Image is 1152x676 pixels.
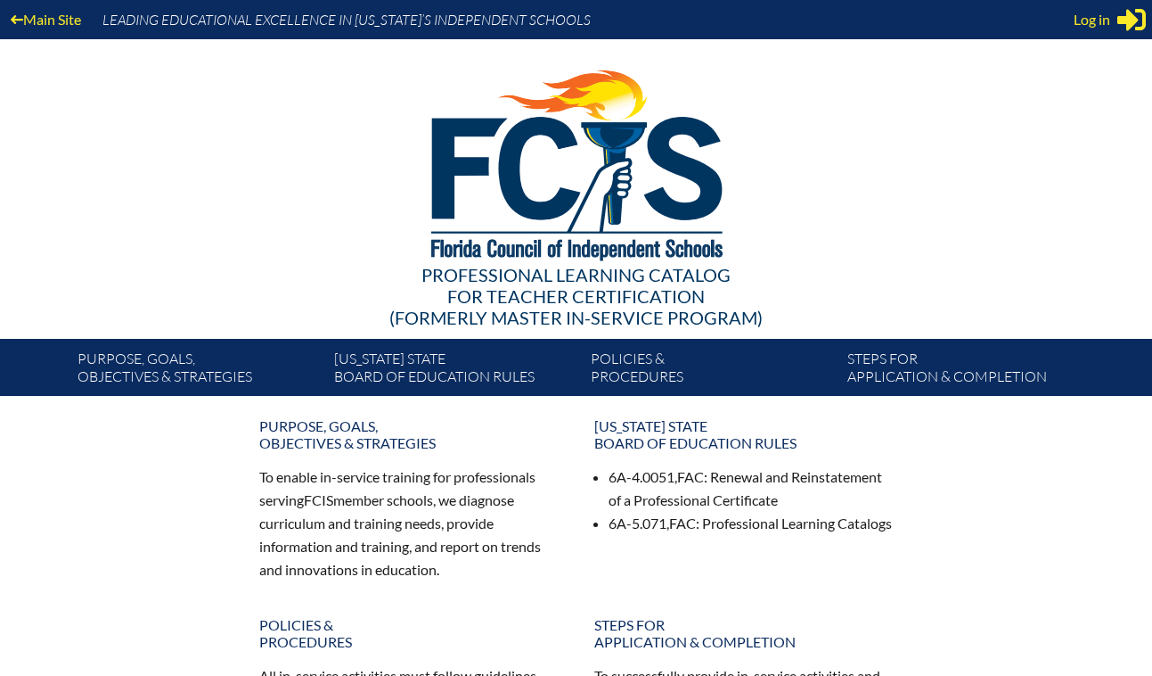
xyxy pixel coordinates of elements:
span: Log in [1074,9,1110,30]
img: FCISlogo221.eps [392,39,760,283]
span: FAC [669,515,696,532]
a: Purpose, goals,objectives & strategies [70,346,327,396]
li: 6A-5.071, : Professional Learning Catalogs [609,512,894,535]
a: Steps forapplication & completion [584,609,904,657]
a: Purpose, goals,objectives & strategies [249,410,569,458]
div: Professional Learning Catalog (formerly Master In-service Program) [63,264,1090,328]
svg: Sign in or register [1117,5,1146,34]
span: for Teacher Certification [447,285,705,307]
a: Steps forapplication & completion [840,346,1097,396]
a: Policies &Procedures [584,346,840,396]
span: FAC [677,468,704,485]
a: [US_STATE] StateBoard of Education rules [327,346,584,396]
p: To enable in-service training for professionals serving member schools, we diagnose curriculum an... [259,466,559,581]
li: 6A-4.0051, : Renewal and Reinstatement of a Professional Certificate [609,466,894,512]
a: Main Site [4,7,88,31]
span: FCIS [304,491,333,508]
a: [US_STATE] StateBoard of Education rules [584,410,904,458]
a: Policies &Procedures [249,609,569,657]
